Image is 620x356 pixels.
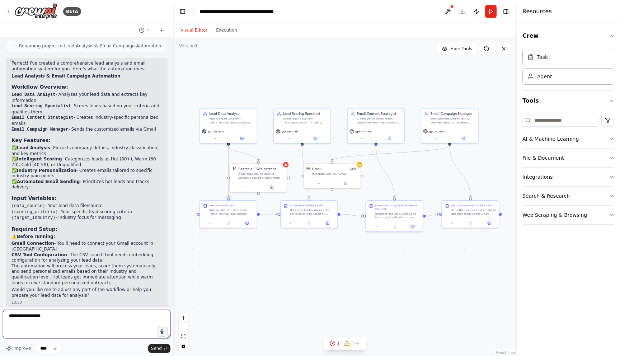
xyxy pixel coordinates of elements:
div: Send Customized Lead Emails [451,203,493,207]
button: zoom in [179,313,188,323]
code: Lead Data Analyst [11,92,55,97]
div: Lead Data Analyst [209,111,254,116]
img: Logo [14,3,57,19]
div: Send personalized emails to qualified leads using Gmail, ensuring proper delivery, tracking, and ... [431,117,475,125]
div: Search a CSV's content [238,167,276,171]
button: Crew [522,26,614,46]
li: - Creates industry-specific personalized emails [11,115,162,126]
img: CSVSearchTool [233,167,236,170]
div: Send the personalized emails to qualified leads using Gmail, prioritizing by lead score: - Send H... [451,208,496,216]
div: Crew [522,46,614,90]
button: zoom out [179,323,188,332]
code: Lead Scoring Specialist [11,104,71,109]
g: Edge from 90328ddd-c44c-4f50-aad5-b0b115236482 to e67b3ed9-0cf4-40ac-8c64-3ab4d8812844 [340,212,363,218]
span: Renaming project to Lead Analysis & Email Campaign Automation [19,43,161,49]
button: Hide Tools [437,43,476,55]
button: Open in side panel [450,136,476,141]
div: Email Content Strategist [357,111,401,116]
code: {target_industry} [11,215,55,220]
button: No output available [461,220,480,226]
code: Email Campaign Manager [11,127,68,132]
button: Visual Editor [176,26,212,34]
div: Tools [522,111,614,230]
strong: Automated Email Sending [17,179,80,184]
code: {data_source} [11,203,45,209]
button: No output available [299,220,319,226]
p: The automation will process your leads, score them systematically, and send personalized emails b... [11,263,162,286]
p: ✅ - Extracts company details, industry classification, and key metrics ✅ - Categorizes leads as H... [11,145,162,190]
div: Version 1 [179,43,198,49]
strong: Key Features: [11,137,51,143]
span: gpt-4o-mini [208,130,224,133]
p: ⚠️ [11,234,162,240]
strong: Input Variables: [11,195,57,201]
li: - The CSV search tool needs embedding configuration for analyzing your lead data [11,252,162,263]
div: Email Campaign ManagerSend personalized emails to qualified leads using Gmail, ensuring proper de... [421,108,479,143]
button: Switch to previous chat [136,26,153,34]
button: Send [148,344,170,353]
button: File & Document [522,149,614,167]
strong: Lead Analysis & Email Campaign Automation [11,74,121,79]
div: Task [537,53,548,61]
g: Edge from a608a0b1-fe4f-4e52-a701-7392da342ba1 to 90328ddd-c44c-4f50-aad5-b0b115236482 [300,146,311,198]
div: Agent [537,73,552,80]
span: gpt-4o-mini [356,130,372,133]
g: Edge from e67b3ed9-0cf4-40ac-8c64-3ab4d8812844 to 07e3c7b0-c42c-437a-8006-9a9c7f8c9915 [426,212,439,218]
button: Open in side panel [302,136,329,141]
p: Perfect! I've created a comprehensive lead analysis and email automation system for you. Here's w... [11,61,162,72]
div: Lead Scoring SpecialistScore leads based on {scoring_criteria} including company size, industry f... [273,108,331,143]
button: 11 [324,337,366,350]
g: Edge from 41e8df62-355f-4e97-a7b6-f4e03b393908 to 90328ddd-c44c-4f50-aad5-b0b115236482 [260,212,278,216]
div: A tool that can be used to semantic search a query from a CSV's content. [238,172,284,180]
div: Integrate with you Gmail [312,172,358,176]
a: React Flow attribution [496,351,516,355]
div: Gmail [312,167,321,171]
div: BETA [63,7,81,16]
div: Analyze Lead DataAnalyze the lead data from {data_source} and extract comprehensive information f... [199,200,257,228]
code: {scoring_criteria} [11,210,58,215]
button: Execution [212,26,241,34]
span: Improve [13,346,31,351]
button: Hide left sidebar [178,6,188,17]
span: 1 [352,340,355,347]
div: 13:50 [11,300,162,305]
div: Score and Qualify Leads [290,203,323,207]
button: Open in side panel [239,220,255,226]
button: Open in side panel [481,220,497,226]
li: - Your lead data file/source [11,203,162,209]
div: Lead Data AnalystAnalyze lead data from {data_source} and extract key information including compa... [199,108,257,143]
div: GmailGmail1of9Integrate with you Gmail [303,163,361,188]
g: Edge from b47a0106-6a5f-4cb2-828d-d1019c485b04 to 07e3c7b0-c42c-437a-8006-9a9c7f8c9915 [447,146,473,198]
strong: Lead Analysis [17,145,50,150]
li: - Industry focus for messaging [11,215,162,221]
button: Open in side panel [259,184,285,190]
div: Score leads based on {scoring_criteria} including company size, industry fit, engagement level, a... [283,117,328,125]
button: Open in side panel [333,181,359,186]
span: 1 [337,340,340,347]
span: Send [151,346,162,351]
div: Email Content StrategistCreate personalized email content for each lead based on their industry, ... [347,108,405,143]
li: - Scores leads based on your criteria and qualifies them [11,103,162,115]
span: Number of enabled actions [349,167,358,171]
g: Edge from b47a0106-6a5f-4cb2-828d-d1019c485b04 to 992f14e8-9492-47f4-ad87-40d79fc85a44 [330,146,452,161]
div: Send Customized Lead EmailsSend the personalized emails to qualified leads using Gmail, prioritiz... [442,200,499,228]
div: React Flow controls [179,313,188,351]
g: Edge from 439541ca-004f-440d-8e7f-717ad6b3f63b to 41e8df62-355f-4e97-a7b6-f4e03b393908 [226,146,231,198]
div: Analyze the lead data from {data_source} and extract comprehensive information for each lead incl... [209,208,254,216]
strong: Industry Personalization [17,168,76,173]
button: Open in side panel [320,220,335,226]
button: Start a new chat [156,26,168,34]
li: - Analyzes your lead data and extracts key information [11,92,162,103]
button: toggle interactivity [179,341,188,351]
g: Edge from 439541ca-004f-440d-8e7f-717ad6b3f63b to 8b4b27a1-96ca-4dc3-a418-e01f1d4237a7 [226,146,260,161]
div: Based on the lead scores and industry classifications, create personalized email content for each... [375,212,420,219]
button: Improve [3,344,34,353]
code: Email Content Strategist [11,115,74,120]
strong: Before running: [17,234,55,239]
div: Using the lead analysis data, score each lead based on {scoring_criteria} which should include: -... [290,208,335,216]
strong: CSV Tool Configuration [11,252,67,257]
li: - You'll need to connect your Gmail account in [GEOGRAPHIC_DATA] [11,241,162,252]
div: CSVSearchToolSearch a CSV's contentA tool that can be used to semantic search a query from a CSV'... [230,163,287,192]
div: Email Campaign Manager [431,111,475,116]
div: Create Industry-Specific Email Content [375,203,420,211]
